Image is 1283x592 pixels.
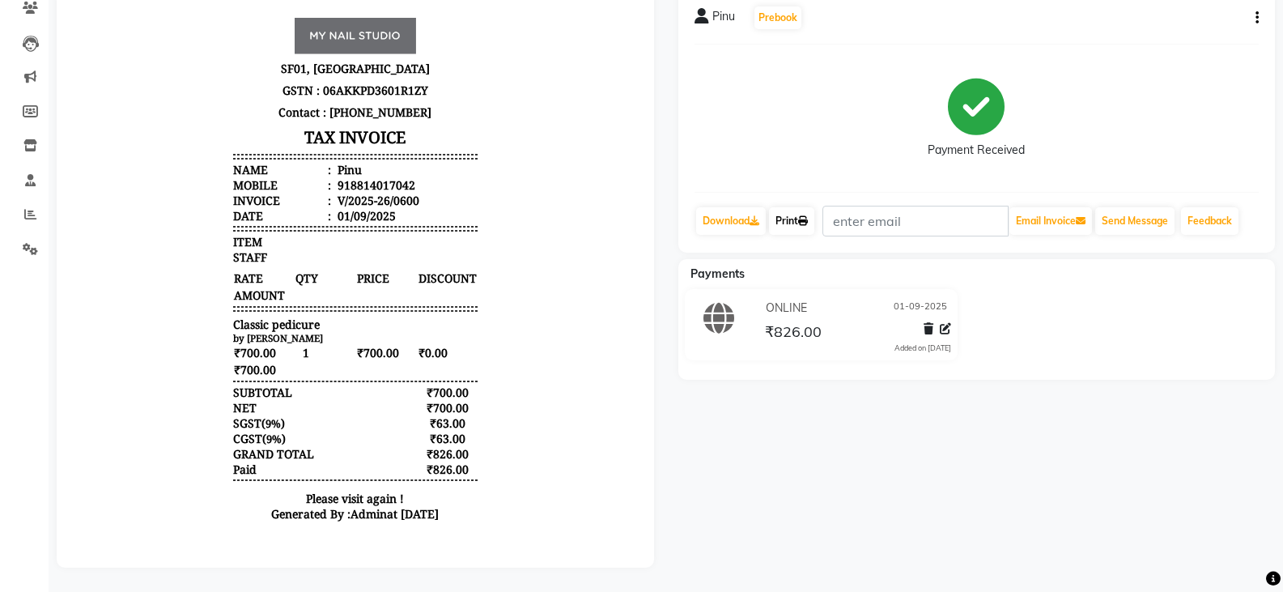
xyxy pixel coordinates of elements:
span: : [255,203,258,219]
span: PRICE [283,265,343,282]
span: : [255,188,258,203]
div: Added on [DATE] [894,343,951,354]
span: 9% [193,411,208,426]
p: Contact : [PHONE_NUMBER] [160,96,405,118]
span: ITEM [160,229,189,245]
a: Feedback [1181,207,1238,235]
div: GRAND TOTAL [160,441,241,457]
span: ONLINE [766,300,807,317]
div: Name [160,157,258,172]
div: NET [160,395,184,411]
div: ₹63.00 [345,411,405,426]
div: ₹826.00 [345,457,405,472]
p: Please visit again ! [160,486,405,501]
span: AMOUNT [160,282,220,299]
div: ₹826.00 [345,441,405,457]
div: Mobile [160,172,258,188]
h3: TAX INVOICE [160,118,405,147]
div: Paid [160,457,184,472]
span: : [255,157,258,172]
span: ₹826.00 [765,322,822,345]
div: ₹63.00 [345,426,405,441]
div: Payment Received [928,142,1025,159]
p: GSTN : 06AKKPD3601R1ZY [160,75,405,96]
span: STAFF [160,245,194,260]
img: file_1725954831662.jpeg [222,13,343,49]
span: RATE [160,265,220,282]
div: 918814017042 [261,172,342,188]
span: Payments [690,266,745,281]
div: Pinu [261,157,289,172]
p: SF01, [GEOGRAPHIC_DATA] [160,53,405,75]
span: SGST [160,411,189,426]
div: V/2025-26/0600 [261,188,346,203]
span: 01-09-2025 [894,300,947,317]
input: enter email [822,206,1009,236]
span: ₹700.00 [160,339,220,356]
div: Generated By : at [DATE] [160,501,405,517]
span: Admin [278,501,314,517]
button: Prebook [754,6,801,29]
div: ₹700.00 [345,395,405,411]
div: Invoice [160,188,258,203]
div: ( ) [160,411,212,426]
button: Send Message [1095,207,1175,235]
div: Date [160,203,258,219]
span: ₹700.00 [283,339,343,356]
a: Print [769,207,814,235]
span: : [255,172,258,188]
span: QTY [222,265,282,282]
span: Pinu [712,8,735,31]
div: ₹700.00 [345,380,405,395]
span: DISCOUNT [345,265,405,282]
div: SUBTOTAL [160,380,219,395]
span: ₹700.00 [160,356,220,373]
div: ( ) [160,426,213,441]
span: 9% [193,427,209,441]
span: ₹0.00 [345,339,405,356]
small: by [PERSON_NAME] [160,327,250,339]
button: Email Invoice [1009,207,1092,235]
div: 01/09/2025 [261,203,323,219]
span: Classic pedicure [160,312,247,327]
span: CGST [160,426,189,441]
a: Download [696,207,766,235]
span: 1 [222,339,282,356]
